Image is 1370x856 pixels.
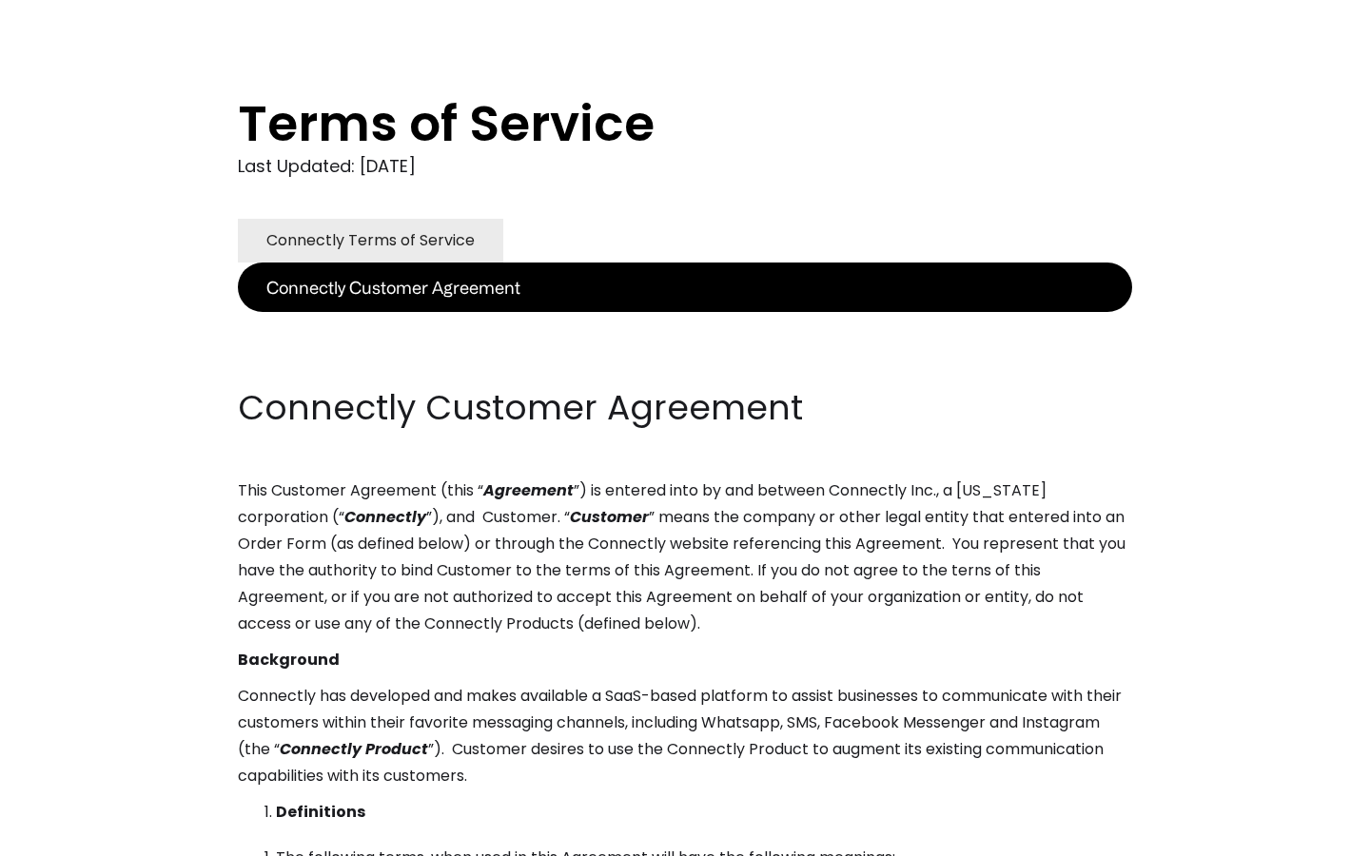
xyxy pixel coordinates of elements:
[238,477,1132,637] p: This Customer Agreement (this “ ”) is entered into by and between Connectly Inc., a [US_STATE] co...
[276,801,365,823] strong: Definitions
[19,821,114,849] aside: Language selected: English
[570,506,649,528] em: Customer
[38,823,114,849] ul: Language list
[483,479,574,501] em: Agreement
[238,312,1132,339] p: ‍
[238,384,1132,432] h2: Connectly Customer Agreement
[238,348,1132,375] p: ‍
[266,227,475,254] div: Connectly Terms of Service
[344,506,426,528] em: Connectly
[266,274,520,301] div: Connectly Customer Agreement
[238,95,1056,152] h1: Terms of Service
[238,649,340,671] strong: Background
[280,738,428,760] em: Connectly Product
[238,152,1132,181] div: Last Updated: [DATE]
[238,683,1132,789] p: Connectly has developed and makes available a SaaS-based platform to assist businesses to communi...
